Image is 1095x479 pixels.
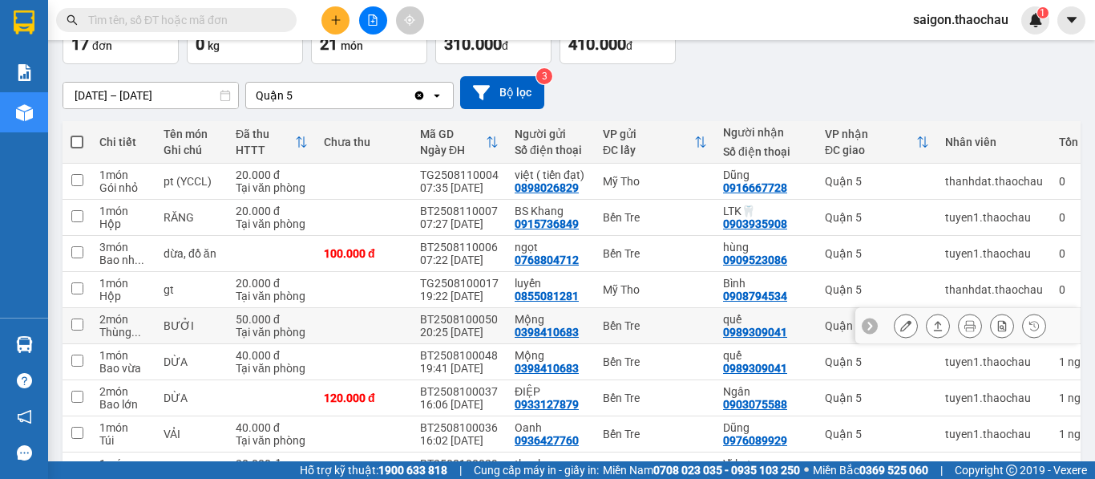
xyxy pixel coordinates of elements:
span: notification [17,409,32,424]
div: 19:41 [DATE] [420,362,499,375]
div: 50.000 đ [236,313,308,326]
div: 0976089929 [723,434,787,447]
div: Quận 5 [825,319,929,332]
div: ĐC giao [825,144,916,156]
span: Quận 5 [45,17,87,32]
div: dừa, đồ ăn [164,247,220,260]
div: 0768804712 [515,254,579,266]
div: Quận 5 [825,355,929,368]
div: Quận 5 [825,428,929,440]
div: gt [164,283,220,296]
div: 16:02 [DATE] [420,434,499,447]
div: 1 món [99,421,147,434]
strong: 0708 023 035 - 0935 103 250 [653,464,800,477]
span: | [459,461,462,479]
div: Gói nhỏ [99,181,147,194]
div: Mỹ Tho [603,283,707,296]
div: Bến Tre [603,247,707,260]
div: Quận 5 [825,283,929,296]
div: Tại văn phòng [236,434,308,447]
div: Người nhận [723,126,809,139]
div: 0908794534 [723,290,787,302]
div: Bến Tre [603,319,707,332]
div: Ngân [723,385,809,398]
div: Nhân viên [945,136,1043,148]
div: tuyen1.thaochau [945,355,1043,368]
span: đ [502,39,508,52]
div: Hộp [99,217,147,230]
div: Số điện thoại [515,144,587,156]
div: Bao nhỏ, Thùng vừa [99,254,147,266]
input: Select a date range. [63,83,238,108]
span: 20.000 [26,81,65,96]
p: Nhận: [124,17,238,32]
div: 07:35 [DATE] [420,181,499,194]
div: Mỹ Tho [603,175,707,188]
th: Toggle SortBy [595,121,715,164]
span: đ [626,39,632,52]
div: tuyen1.thaochau [945,211,1043,224]
img: warehouse-icon [16,336,33,353]
span: kg [208,39,220,52]
div: BT2508100050 [420,313,499,326]
div: Quận 5 [825,175,929,188]
div: Mã GD [420,128,486,140]
div: Thùng nhỏ [99,326,147,339]
div: TG2508110004 [420,168,499,181]
th: Toggle SortBy [228,121,316,164]
div: ĐC lấy [603,144,694,156]
div: 100.000 đ [324,247,404,260]
div: Tại văn phòng [236,290,308,302]
button: file-add [359,6,387,35]
div: 120.000 đ [324,392,404,404]
p: Gửi từ: [6,17,122,32]
div: HTTT [236,144,295,156]
div: BT2508100029 [420,457,499,470]
span: [PERSON_NAME] [124,35,221,50]
div: 40.000 đ [236,349,308,362]
div: 0916667728 [723,181,787,194]
div: 1 món [99,349,147,362]
span: 2Tri [6,35,29,50]
div: 0903075588 [723,398,787,411]
div: Tên món [164,128,220,140]
div: thanhdat.thaochau [945,283,1043,296]
div: Tại văn phòng [236,217,308,230]
td: CR: [6,79,123,99]
img: warehouse-icon [16,104,33,121]
div: BT2508110007 [420,205,499,217]
div: VP gửi [603,128,694,140]
span: ⚪️ [804,467,809,473]
div: BT2508110006 [420,241,499,254]
span: search [67,14,78,26]
div: Dũng [723,168,809,181]
div: TG2508100017 [420,277,499,290]
div: Giao hàng [926,314,950,338]
div: Bến Tre [603,355,707,368]
svg: open [430,89,443,102]
div: 0909523086 [723,254,787,266]
div: Quận 5 [825,247,929,260]
span: 1 [1040,7,1045,18]
span: SL: [211,112,229,128]
div: Tại văn phòng [236,326,308,339]
div: 07:22 [DATE] [420,254,499,266]
div: 20.000 đ [236,277,308,290]
div: BS Khang [515,205,587,217]
span: 0 [196,35,204,54]
span: file-add [367,14,378,26]
div: 0398410683 [515,326,579,339]
span: 310.000 [444,35,502,54]
span: saigon.thaochau [900,10,1021,30]
div: 0855081281 [515,290,579,302]
img: solution-icon [16,64,33,81]
div: Dũng [723,421,809,434]
div: 30.000 đ [236,457,308,470]
div: 2 món [99,313,147,326]
button: aim [396,6,424,35]
div: Người gửi [515,128,587,140]
div: Mộng [515,313,587,326]
div: 40.000 đ [236,421,308,434]
div: Hộp [99,290,147,302]
div: 07:27 [DATE] [420,217,499,230]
